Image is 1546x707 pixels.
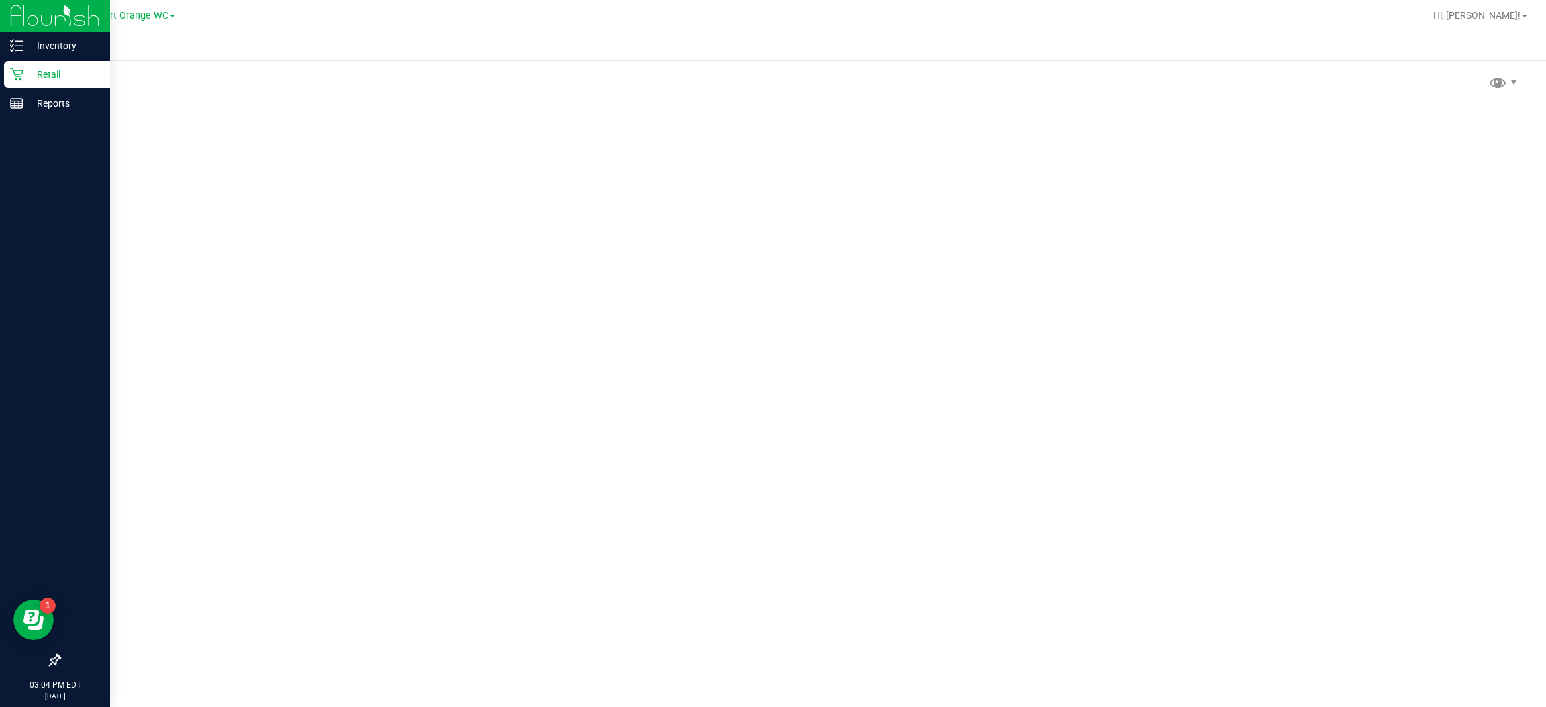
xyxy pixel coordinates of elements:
[23,66,104,83] p: Retail
[23,38,104,54] p: Inventory
[1433,10,1521,21] span: Hi, [PERSON_NAME]!
[23,95,104,111] p: Reports
[6,691,104,701] p: [DATE]
[10,68,23,81] inline-svg: Retail
[13,600,54,640] iframe: Resource center
[6,679,104,691] p: 03:04 PM EDT
[10,39,23,52] inline-svg: Inventory
[40,598,56,614] iframe: Resource center unread badge
[10,97,23,110] inline-svg: Reports
[99,10,168,21] span: Port Orange WC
